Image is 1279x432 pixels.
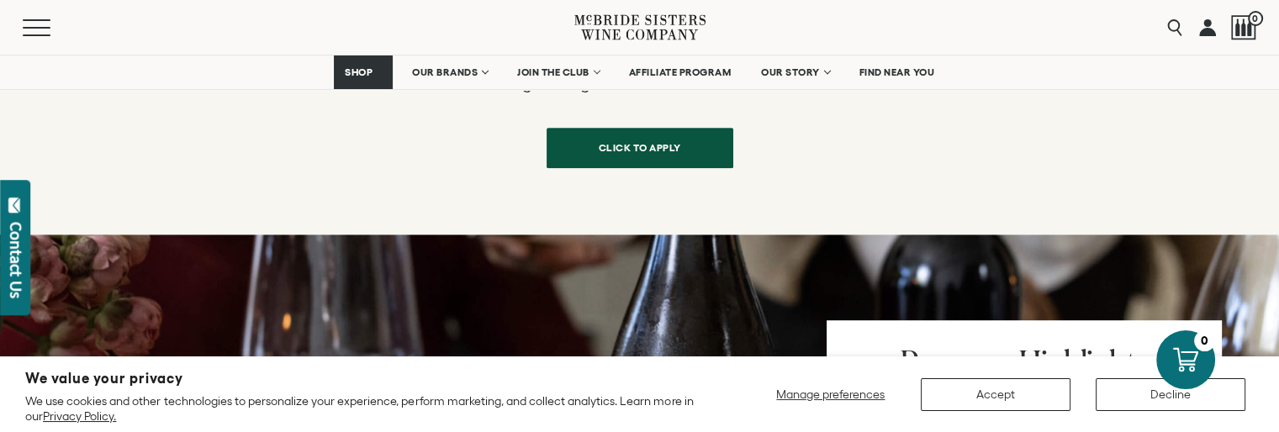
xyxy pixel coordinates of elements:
[8,222,24,298] div: Contact Us
[345,66,373,78] span: SHOP
[412,66,478,78] span: OUR BRANDS
[859,66,935,78] span: FIND NEAR YOU
[766,378,896,411] button: Manage preferences
[547,128,733,168] a: click to apply
[569,131,711,164] span: click to apply
[1096,378,1245,411] button: Decline
[761,66,820,78] span: OUR STORY
[848,55,946,89] a: FIND NEAR YOU
[629,66,732,78] span: AFFILIATE PROGRAM
[921,378,1070,411] button: Accept
[23,19,83,36] button: Mobile Menu Trigger
[1194,330,1215,351] div: 0
[517,66,589,78] span: JOIN THE CLUB
[776,387,885,401] span: Manage preferences
[506,55,610,89] a: JOIN THE CLUB
[43,409,116,423] a: Privacy Policy.
[401,55,498,89] a: OUR BRANDS
[25,371,705,386] h2: We value your privacy
[334,55,393,89] a: SHOP
[25,393,705,424] p: We use cookies and other technologies to personalize your experience, perform marketing, and coll...
[1248,11,1263,26] span: 0
[750,55,840,89] a: OUR STORY
[618,55,743,89] a: AFFILIATE PROGRAM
